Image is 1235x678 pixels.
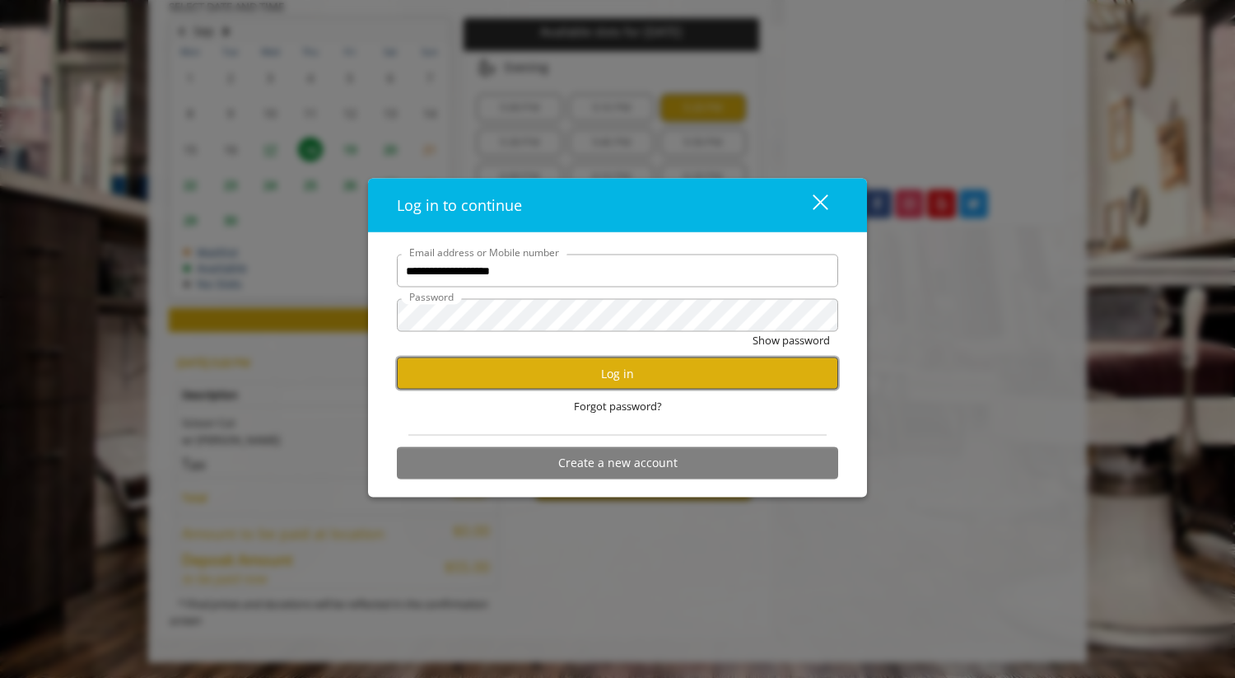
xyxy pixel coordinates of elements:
[397,255,838,288] input: Email address or Mobile number
[401,289,462,305] label: Password
[794,193,827,217] div: close dialog
[397,299,838,332] input: Password
[397,447,838,479] button: Create a new account
[401,245,567,260] label: Email address or Mobile number
[397,195,522,215] span: Log in to continue
[574,398,662,415] span: Forgot password?
[397,358,838,390] button: Log in
[782,189,838,222] button: close dialog
[753,332,830,349] button: Show password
